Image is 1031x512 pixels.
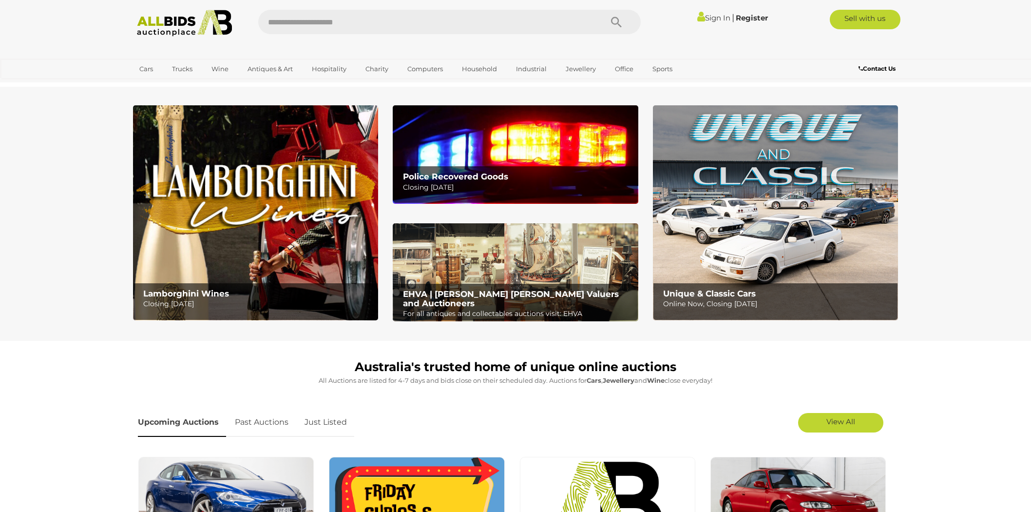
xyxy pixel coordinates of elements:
[603,376,634,384] strong: Jewellery
[403,181,632,194] p: Closing [DATE]
[859,63,898,74] a: Contact Us
[133,105,378,320] a: Lamborghini Wines Lamborghini Wines Closing [DATE]
[305,61,353,77] a: Hospitality
[456,61,503,77] a: Household
[138,375,893,386] p: All Auctions are listed for 4-7 days and bids close on their scheduled day. Auctions for , and cl...
[663,289,756,298] b: Unique & Classic Cars
[798,413,883,433] a: View All
[133,105,378,320] img: Lamborghini Wines
[393,105,638,203] a: Police Recovered Goods Police Recovered Goods Closing [DATE]
[826,417,855,426] span: View All
[359,61,395,77] a: Charity
[559,61,602,77] a: Jewellery
[143,298,373,310] p: Closing [DATE]
[403,289,619,308] b: EHVA | [PERSON_NAME] [PERSON_NAME] Valuers and Auctioneers
[830,10,900,29] a: Sell with us
[653,105,898,320] img: Unique & Classic Cars
[646,61,679,77] a: Sports
[403,172,508,181] b: Police Recovered Goods
[736,13,768,22] a: Register
[393,223,638,322] a: EHVA | Evans Hastings Valuers and Auctioneers EHVA | [PERSON_NAME] [PERSON_NAME] Valuers and Auct...
[609,61,640,77] a: Office
[241,61,299,77] a: Antiques & Art
[393,223,638,322] img: EHVA | Evans Hastings Valuers and Auctioneers
[647,376,665,384] strong: Wine
[697,13,730,22] a: Sign In
[663,298,893,310] p: Online Now, Closing [DATE]
[228,408,296,437] a: Past Auctions
[859,65,896,72] b: Contact Us
[403,308,632,320] p: For all antiques and collectables auctions visit: EHVA
[166,61,199,77] a: Trucks
[133,77,215,93] a: [GEOGRAPHIC_DATA]
[592,10,641,34] button: Search
[132,10,237,37] img: Allbids.com.au
[732,12,734,23] span: |
[393,105,638,203] img: Police Recovered Goods
[138,360,893,374] h1: Australia's trusted home of unique online auctions
[297,408,354,437] a: Just Listed
[401,61,449,77] a: Computers
[587,376,601,384] strong: Cars
[138,408,226,437] a: Upcoming Auctions
[143,289,229,298] b: Lamborghini Wines
[133,61,159,77] a: Cars
[205,61,235,77] a: Wine
[653,105,898,320] a: Unique & Classic Cars Unique & Classic Cars Online Now, Closing [DATE]
[510,61,553,77] a: Industrial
